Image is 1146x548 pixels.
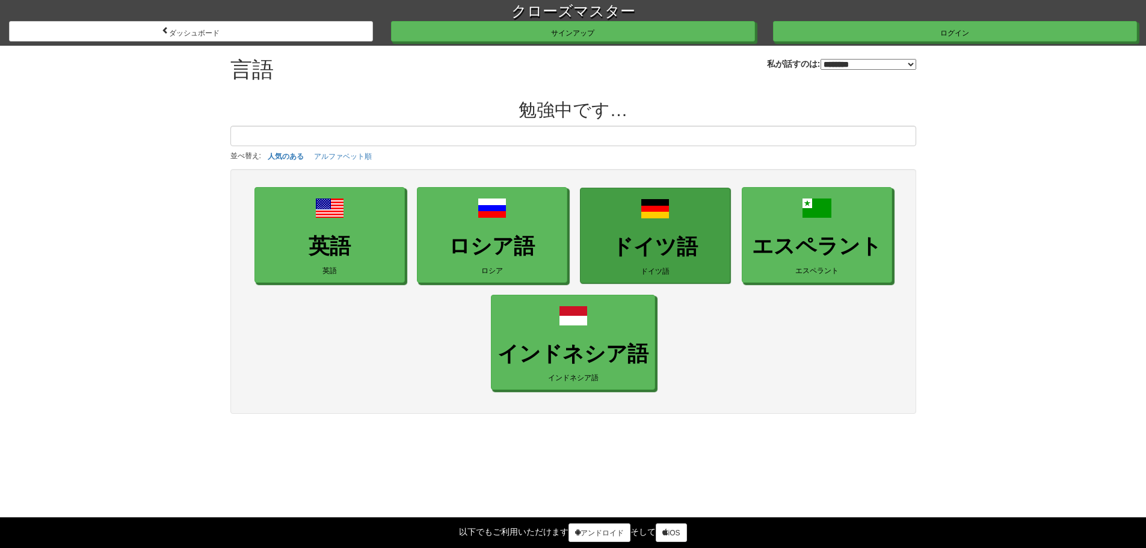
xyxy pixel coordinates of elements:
[752,234,882,257] font: エスペラント
[169,28,220,37] font: ダッシュボード
[568,523,630,542] a: アンドロイド
[668,529,680,537] font: iOS
[656,523,686,542] a: iOS
[322,266,337,274] font: 英語
[940,28,969,37] font: ログイン
[310,149,375,163] button: アルファベット順
[391,21,755,42] a: サインアップ
[417,187,567,283] a: ロシア語ロシア
[309,234,351,257] font: 英語
[767,59,821,69] font: 私が話すのは:
[230,152,261,160] font: 並べ替え:
[498,342,648,365] font: インドネシア語
[230,57,274,82] font: 言語
[581,529,624,537] font: アンドロイド
[641,266,670,275] font: ドイツ語
[459,527,568,537] font: 以下でもご利用いただけます
[773,21,1137,42] a: ログイン
[254,187,405,283] a: 英語英語
[795,266,839,274] font: エスペラント
[630,527,656,537] font: そして
[821,59,916,70] select: 私が話すのは:
[580,188,730,283] a: ドイツ語ドイツ語
[551,28,594,37] font: サインアップ
[612,235,698,258] font: ドイツ語
[449,234,535,257] font: ロシア語
[481,266,503,274] font: ロシア
[264,149,307,163] button: 人気のある
[742,187,892,283] a: エスペラントエスペラント
[548,373,599,381] font: インドネシア語
[519,100,628,120] font: 勉強中です…
[314,152,372,161] font: アルファベット順
[268,152,304,161] font: 人気のある
[9,21,373,42] a: ダッシュボード
[491,295,655,390] a: インドネシア語インドネシア語
[511,1,635,19] font: クローズマスター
